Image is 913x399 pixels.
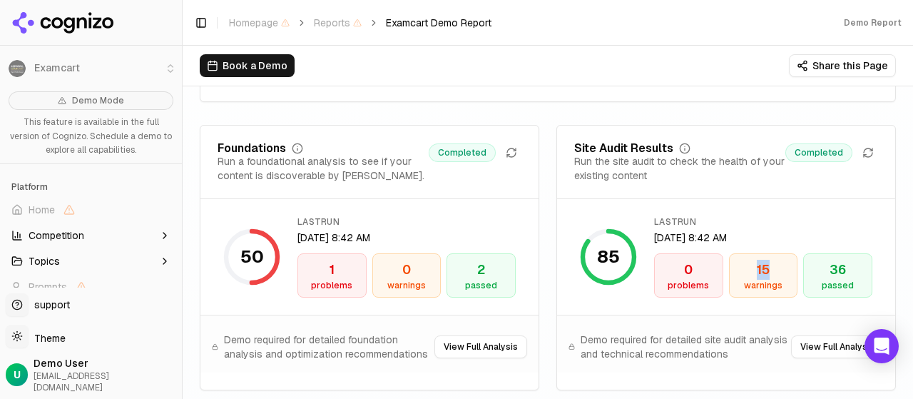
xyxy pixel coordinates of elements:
div: 0 [379,260,435,280]
div: lastRun [297,216,516,228]
div: 2 [453,260,509,280]
div: passed [810,280,866,291]
div: [DATE] 8:42 AM [654,231,872,245]
div: problems [660,280,717,291]
span: Prompts [29,280,67,294]
span: Demo User [34,356,176,370]
div: Open Intercom Messenger [864,329,899,363]
span: Topics [29,254,60,268]
div: 0 [660,260,717,280]
span: [EMAIL_ADDRESS][DOMAIN_NAME] [34,370,176,393]
div: lastRun [654,216,872,228]
button: Book a Demo [200,54,295,77]
button: View Full Analysis [791,335,884,358]
div: Run a foundational analysis to see if your content is discoverable by [PERSON_NAME]. [218,154,429,183]
div: Run the site audit to check the health of your existing content [574,154,785,183]
button: Share this Page [789,54,896,77]
div: Foundations [218,143,286,154]
span: Demo Mode [72,95,124,106]
div: 36 [810,260,866,280]
div: problems [304,280,360,291]
span: Theme [29,332,66,345]
span: Demo required for detailed foundation analysis and optimization recommendations [224,333,434,361]
div: 15 [735,260,792,280]
div: 1 [304,260,360,280]
button: View Full Analysis [434,335,527,358]
span: Examcart Demo Report [386,16,491,30]
button: Competition [6,224,176,247]
div: 85 [597,246,620,268]
div: Platform [6,176,176,198]
div: [DATE] 8:42 AM [297,231,516,245]
span: support [29,298,70,312]
span: U [14,368,21,382]
p: This feature is available in the full version of Cognizo. Schedule a demo to explore all capabili... [9,116,173,158]
span: Home [29,203,55,217]
span: Demo required for detailed site audit analysis and technical recommendations [581,333,791,361]
span: Reports [314,16,362,30]
nav: breadcrumb [229,16,491,30]
div: Site Audit Results [574,143,673,154]
div: Demo Report [844,17,902,29]
button: Topics [6,250,176,273]
div: warnings [735,280,792,291]
span: Completed [785,143,852,162]
span: Competition [29,228,84,243]
div: warnings [379,280,435,291]
div: passed [453,280,509,291]
div: 50 [240,246,264,268]
span: Homepage [229,16,290,30]
span: Completed [429,143,496,162]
